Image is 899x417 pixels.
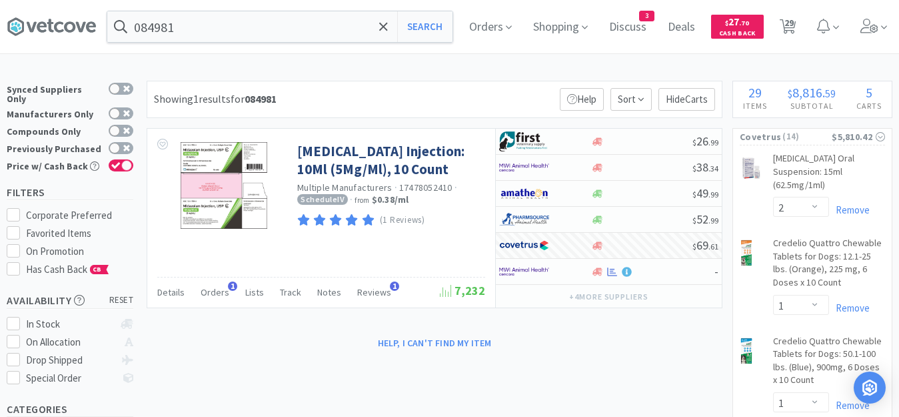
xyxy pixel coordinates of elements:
[692,159,718,175] span: 38
[773,152,885,197] a: [MEDICAL_DATA] Oral Suspension: 15ml (62.5mg/1ml)
[740,155,762,181] img: 39d4fc46d67c416e8090101133f4a1d0_491356.png
[692,212,718,227] span: 52
[370,332,500,354] button: Help, I can't find my item
[739,19,749,27] span: . 70
[499,262,549,282] img: f6b2451649754179b5b4e0c70c3f7cb0_2.png
[26,352,115,368] div: Drop Shipped
[562,288,655,306] button: +4more suppliers
[662,21,700,33] a: Deals
[788,87,792,100] span: $
[773,237,885,294] a: Credelio Quattro Chewable Tablets for Dogs: 12.1-25 lbs. (Orange), 225 mg, 6 Doses x 10 Count
[297,181,393,193] a: Multiple Manufacturers
[708,163,718,173] span: . 34
[499,157,549,177] img: f6b2451649754179b5b4e0c70c3f7cb0_2.png
[825,87,836,100] span: 59
[832,129,885,144] div: $5,810.42
[26,263,109,276] span: Has Cash Back
[778,99,846,112] h4: Subtotal
[499,131,549,151] img: 67d67680309e4a0bb49a5ff0391dcc42_6.png
[854,372,886,404] div: Open Intercom Messenger
[26,334,115,350] div: On Allocation
[778,86,846,99] div: .
[774,23,802,35] a: 29
[157,286,185,298] span: Details
[395,181,397,193] span: ·
[692,216,696,226] span: $
[748,84,762,101] span: 29
[245,92,277,105] strong: 084981
[792,84,822,101] span: 8,816
[829,399,870,412] a: Remove
[231,92,277,105] span: for
[7,83,102,103] div: Synced Suppliers Only
[350,193,353,205] span: ·
[773,335,885,392] a: Credelio Quattro Chewable Tablets for Dogs: 50.1-100 lbs. (Blue), 900mg, 6 Doses x 10 Count
[692,133,718,149] span: 26
[829,203,870,216] a: Remove
[499,210,549,230] img: 7915dbd3f8974342a4dc3feb8efc1740_58.png
[708,242,718,252] span: . 61
[846,99,892,112] h4: Carts
[154,91,277,108] div: Showing 1 results
[733,99,778,112] h4: Items
[7,293,133,308] h5: Availability
[7,107,102,119] div: Manufacturers Only
[109,294,134,308] span: reset
[355,195,369,205] span: from
[26,226,134,242] div: Favorited Items
[201,286,229,298] span: Orders
[692,163,696,173] span: $
[604,21,652,33] a: Discuss3
[610,88,652,111] span: Sort
[390,282,399,291] span: 1
[397,11,452,42] button: Search
[399,181,452,193] span: 17478052410
[740,338,753,364] img: fdac046fd18840b0a1d00a0c184c38e0_777173.png
[7,159,102,171] div: Price w/ Cash Back
[107,11,452,42] input: Search by item, sku, manufacturer, ingredient, size...
[181,142,268,229] img: 601ab444e8e64922ade9df1ebfb78348_410224.png
[357,286,391,298] span: Reviews
[708,137,718,147] span: . 99
[560,88,604,111] p: Help
[245,286,264,298] span: Lists
[372,193,409,205] strong: $0.38 / ml
[692,185,718,201] span: 49
[866,84,872,101] span: 5
[692,242,696,252] span: $
[26,370,115,386] div: Special Order
[725,19,728,27] span: $
[781,130,832,143] span: ( 14 )
[692,189,696,199] span: $
[7,185,133,200] h5: Filters
[440,283,485,298] span: 7,232
[719,30,756,39] span: Cash Back
[829,302,870,314] a: Remove
[297,142,482,179] a: [MEDICAL_DATA] Injection: 10Ml (5Mg/Ml), 10 Count
[640,11,654,21] span: 3
[658,88,715,111] p: Hide Carts
[7,125,102,136] div: Compounds Only
[26,244,134,260] div: On Promotion
[380,214,425,228] p: (1 Reviews)
[740,129,781,144] span: Covetrus
[26,316,115,332] div: In Stock
[692,238,718,253] span: 69
[714,264,718,279] span: -
[280,286,301,298] span: Track
[499,236,549,256] img: 77fca1acd8b6420a9015268ca798ef17_1.png
[692,137,696,147] span: $
[740,240,753,266] img: 2a679b49cb10479f863c27fba90173f3_777171.png
[708,216,718,226] span: . 99
[499,183,549,203] img: 3331a67d23dc422aa21b1ec98afbf632_11.png
[708,189,718,199] span: . 99
[26,207,134,224] div: Corporate Preferred
[7,142,102,153] div: Previously Purchased
[725,15,749,28] span: 27
[454,181,457,193] span: ·
[91,266,104,274] span: CB
[228,282,237,291] span: 1
[297,194,348,205] span: Schedule IV
[317,286,341,298] span: Notes
[711,9,764,45] a: $27.70Cash Back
